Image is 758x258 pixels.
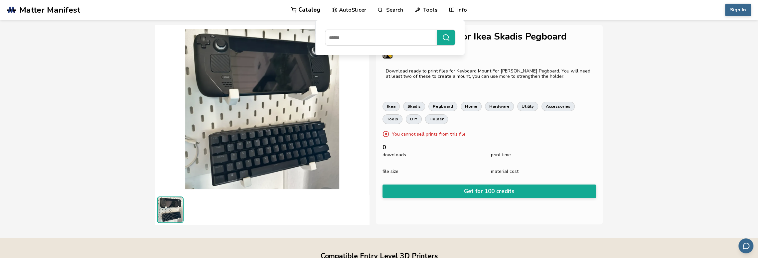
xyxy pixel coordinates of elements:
[382,114,402,124] a: tools
[403,102,425,111] a: skadis
[382,185,596,198] button: Get for 100 credits
[491,152,511,158] span: print time
[19,5,80,15] span: Matter Manifest
[382,32,596,42] h1: Keyboard Mount For Ikea Skadis Pegboard
[382,102,400,111] a: ikea
[406,114,422,124] a: DIY
[392,131,466,138] p: You cannot sell prints from this file
[428,102,457,111] a: pegboard
[491,169,519,174] span: material cost
[725,4,751,16] button: Sign In
[382,169,398,174] span: file size
[386,68,593,79] p: Download ready to print files for Keyboard Mount For [PERSON_NAME] Pegboard. You will need at lea...
[738,238,753,253] button: Send feedback via email
[485,102,514,111] a: hardware
[461,102,482,111] a: home
[382,152,406,158] span: downloads
[425,114,448,124] a: holder
[382,49,596,65] a: PartsToPrint's profilePartsToPrint
[541,102,575,111] a: accessories
[517,102,538,111] a: utility
[382,144,386,151] span: 0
